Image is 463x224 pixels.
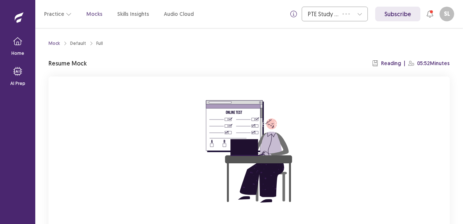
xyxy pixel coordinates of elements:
button: info [287,7,300,21]
img: attend-mock [183,85,315,218]
a: Mocks [86,10,103,18]
p: 05:52 Minutes [417,60,450,67]
button: Practice [44,7,72,21]
a: Skills Insights [117,10,149,18]
p: | [404,60,405,67]
div: PTE Study Centre [308,7,339,21]
p: Reading [381,60,401,67]
p: Home [11,50,24,57]
div: Full [96,40,103,47]
p: AI Prep [10,80,25,87]
a: Audio Cloud [164,10,194,18]
div: Default [70,40,86,47]
a: Subscribe [375,7,420,21]
button: SL [439,7,454,21]
p: Resume Mock [49,59,87,68]
nav: breadcrumb [49,40,103,47]
a: Mock [49,40,60,47]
